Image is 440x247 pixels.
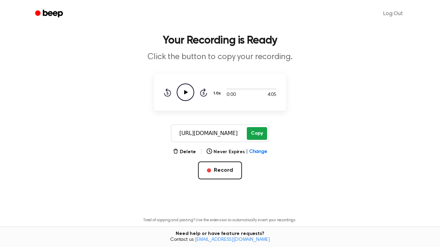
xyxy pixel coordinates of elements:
[227,91,235,99] span: 0:00
[200,148,202,156] span: |
[30,7,69,21] a: Beep
[198,161,242,179] button: Record
[173,148,196,156] button: Delete
[44,35,396,46] h1: Your Recording is Ready
[195,237,270,242] a: [EMAIL_ADDRESS][DOMAIN_NAME]
[376,5,410,22] a: Log Out
[246,148,248,156] span: |
[4,237,436,243] span: Contact us
[267,91,276,99] span: 4:05
[88,52,352,63] p: Click the button to copy your recording.
[143,218,297,223] p: Tired of copying and pasting? Use the extension to automatically insert your recordings.
[249,148,267,156] span: Change
[213,88,223,99] button: 1.0x
[207,148,267,156] button: Never Expires|Change
[247,127,267,140] button: Copy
